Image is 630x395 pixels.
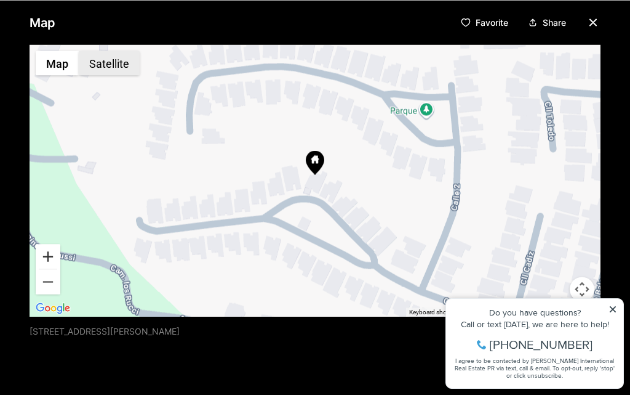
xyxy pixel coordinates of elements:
[523,308,540,315] a: Terms (opens in new tab)
[456,12,513,32] button: Favorite
[548,308,597,315] a: Report a map error
[30,10,55,35] p: Map
[36,51,79,75] button: Show street map
[36,244,60,269] button: Zoom in
[523,12,571,32] button: Share
[36,269,60,294] button: Zoom out
[543,17,566,27] p: Share
[30,326,180,336] p: [STREET_ADDRESS][PERSON_NAME]
[15,76,175,99] span: I agree to be contacted by [PERSON_NAME] International Real Estate PR via text, call & email. To ...
[476,17,508,27] p: Favorite
[33,300,73,316] img: Google
[469,308,516,315] span: Map data ©2025
[50,58,153,70] span: [PHONE_NUMBER]
[33,300,73,316] a: Open this area in Google Maps (opens a new window)
[409,307,462,316] button: Keyboard shortcuts
[13,39,178,48] div: Call or text [DATE], we are here to help!
[570,277,594,301] button: Map camera controls
[13,28,178,36] div: Do you have questions?
[79,51,140,75] button: Show satellite imagery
